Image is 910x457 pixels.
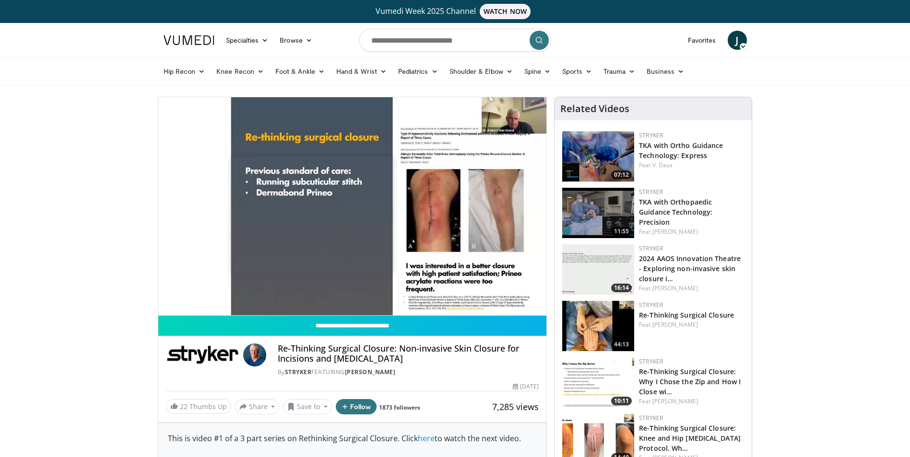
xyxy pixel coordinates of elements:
a: 07:12 [562,131,634,182]
a: 22 Thumbs Up [166,399,231,414]
a: [PERSON_NAME] [652,228,698,236]
img: 5291b196-2573-4c83-870c-a9159679c002.150x105_q85_crop-smart_upscale.jpg [562,357,634,408]
a: Spine [519,62,556,81]
span: 16:14 [611,284,632,292]
span: 11:55 [611,227,632,236]
span: WATCH NOW [480,4,531,19]
a: [PERSON_NAME] [345,368,396,376]
a: Hand & Wrist [331,62,392,81]
input: Search topics, interventions [359,29,551,52]
a: TKA with Orthopaedic Guidance Technology: Precision [639,197,712,227]
a: Stryker [639,131,663,139]
a: 10:11 [562,357,634,408]
span: 07:12 [611,171,632,179]
div: By FEATURING [278,368,539,377]
h4: Re-Thinking Surgical Closure: Non-invasive Skin Closure for Incisions and [MEDICAL_DATA] [278,343,539,364]
a: Vumedi Week 2025 ChannelWATCH NOW [165,4,745,19]
a: Re-Thinking Surgical Closure: Knee and Hip [MEDICAL_DATA] Protocol. Wh… [639,423,741,453]
video-js: Video Player [158,97,547,316]
img: VuMedi Logo [164,35,214,45]
a: Stryker [639,357,663,366]
span: 7,285 views [492,401,539,412]
a: 11:55 [562,188,634,238]
a: Foot & Ankle [270,62,331,81]
a: 44:13 [562,301,634,351]
img: Stryker [166,343,239,366]
a: Business [641,62,690,81]
span: 10:11 [611,397,632,405]
a: [PERSON_NAME] [652,284,698,292]
a: Shoulder & Elbow [444,62,519,81]
button: Save to [283,399,332,414]
div: Feat. [639,397,744,406]
a: Favorites [682,31,722,50]
a: Re-Thinking Surgical Closure: Why I Chose the Zip and How I Close wi… [639,367,741,396]
span: 44:13 [611,340,632,349]
a: Stryker [639,301,663,309]
a: Stryker [639,414,663,422]
a: [PERSON_NAME] [652,320,698,329]
a: Pediatrics [392,62,444,81]
div: Feat. [639,228,744,236]
a: TKA with Ortho Guidance Technology: Express [639,141,723,160]
a: Hip Recon [158,62,211,81]
img: cb16bbc1-7431-4221-a550-032fc4e6ebe3.150x105_q85_crop-smart_upscale.jpg [562,301,634,351]
h4: Related Videos [560,103,629,114]
span: 22 [180,402,188,411]
div: Feat. [639,320,744,329]
a: V. Dasa [652,161,673,169]
a: Stryker [639,244,663,252]
button: Share [235,399,280,414]
img: 95a24ec6-db12-4acc-8540-7b2e5c885792.150x105_q85_crop-smart_upscale.jpg [562,188,634,238]
a: Stryker [639,188,663,196]
a: 16:14 [562,244,634,295]
a: Trauma [598,62,641,81]
a: [PERSON_NAME] [652,397,698,405]
img: e8d29c52-6dac-44d2-8175-c6c6fe8d93df.png.150x105_q85_crop-smart_upscale.png [562,131,634,182]
a: Re-Thinking Surgical Closure [639,310,734,320]
img: 6b3867e3-9d1b-463d-a141-4b6c45d671eb.png.150x105_q85_crop-smart_upscale.png [562,244,634,295]
div: Feat. [639,284,744,293]
img: Avatar [243,343,266,366]
a: J [728,31,747,50]
a: Stryker [285,368,312,376]
a: Specialties [220,31,274,50]
a: 1873 followers [379,403,420,411]
div: [DATE] [513,382,539,391]
button: Follow [336,399,377,414]
a: here [418,433,435,444]
div: Feat. [639,161,744,170]
a: Browse [274,31,318,50]
a: 2024 AAOS Innovation Theatre - Exploring non-invasive skin closure i… [639,254,741,283]
a: Knee Recon [211,62,270,81]
a: Sports [556,62,598,81]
